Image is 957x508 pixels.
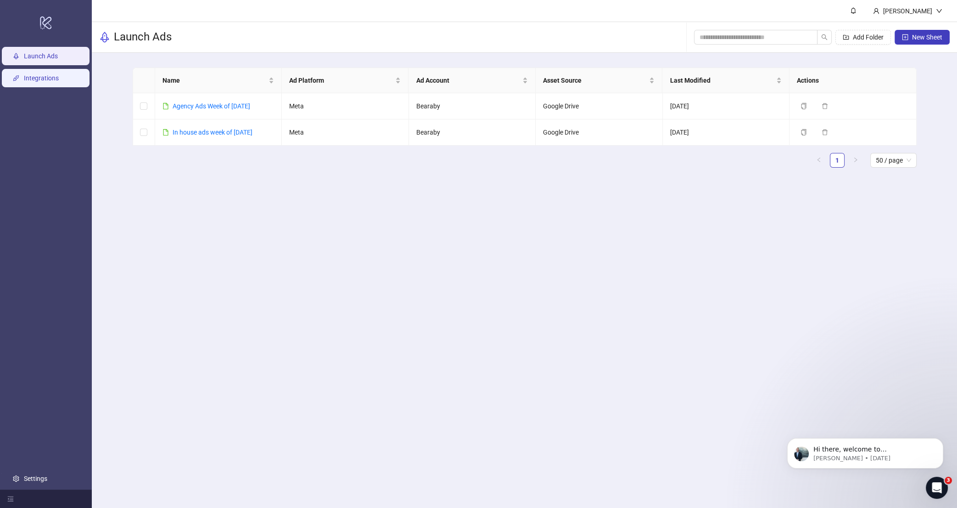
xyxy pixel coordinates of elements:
button: left [811,153,826,168]
td: Bearaby [409,119,536,146]
td: Google Drive [536,93,663,119]
span: user [873,8,879,14]
th: Ad Platform [282,68,409,93]
span: file [162,103,169,109]
span: Asset Source [543,75,647,85]
th: Ad Account [409,68,535,93]
td: Meta [282,119,409,146]
li: Next Page [848,153,863,168]
a: 1 [830,153,844,167]
button: right [848,153,863,168]
span: Add Folder [853,34,884,41]
td: [DATE] [663,93,790,119]
h3: Launch Ads [114,30,172,45]
span: down [936,8,942,14]
td: Meta [282,93,409,119]
span: right [853,157,858,163]
a: Agency Ads Week of [DATE] [173,102,250,110]
th: Actions [789,68,917,93]
span: Ad Platform [289,75,393,85]
th: Asset Source [536,68,662,93]
span: copy [800,103,807,109]
span: Ad Account [416,75,520,85]
button: New Sheet [895,30,950,45]
span: menu-fold [7,496,14,502]
span: bell [850,7,856,14]
a: In house ads week of [DATE] [173,129,252,136]
li: Previous Page [811,153,826,168]
span: delete [822,129,828,135]
span: copy [800,129,807,135]
span: 50 / page [876,153,911,167]
div: Page Size [870,153,917,168]
span: file [162,129,169,135]
td: [DATE] [663,119,790,146]
span: Name [162,75,267,85]
span: rocket [99,32,110,43]
a: Settings [24,475,47,482]
iframe: Intercom notifications message [773,419,957,483]
span: search [821,34,828,40]
span: left [816,157,822,163]
a: Launch Ads [24,52,58,60]
span: 3 [945,477,952,484]
button: Add Folder [835,30,891,45]
td: Google Drive [536,119,663,146]
span: delete [822,103,828,109]
span: folder-add [843,34,849,40]
span: New Sheet [912,34,942,41]
span: plus-square [902,34,908,40]
th: Last Modified [662,68,789,93]
td: Bearaby [409,93,536,119]
iframe: Intercom live chat [926,477,948,499]
th: Name [155,68,282,93]
span: Last Modified [670,75,774,85]
div: [PERSON_NAME] [879,6,936,16]
a: Integrations [24,74,59,82]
